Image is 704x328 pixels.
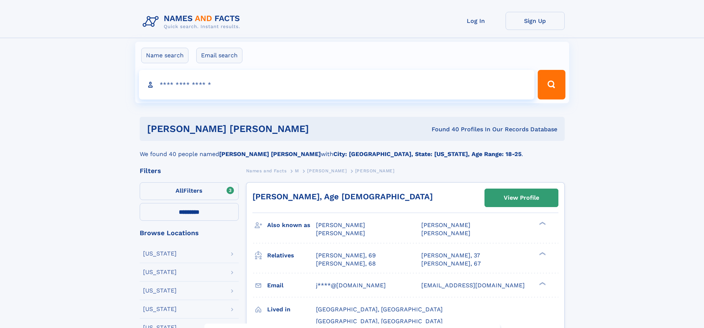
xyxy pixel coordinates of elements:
h3: Email [267,279,316,292]
a: [PERSON_NAME], 68 [316,260,376,268]
div: Browse Locations [140,230,239,236]
button: Search Button [538,70,565,99]
a: [PERSON_NAME], 37 [421,251,480,260]
div: ❯ [537,251,546,256]
h3: Lived in [267,303,316,316]
a: M [295,166,299,175]
div: [US_STATE] [143,288,177,294]
h3: Relatives [267,249,316,262]
a: Log In [446,12,506,30]
div: ❯ [537,281,546,286]
div: Found 40 Profiles In Our Records Database [370,125,557,133]
span: [PERSON_NAME] [421,222,470,229]
span: [PERSON_NAME] [355,168,395,173]
div: We found 40 people named with . [140,141,565,159]
h1: [PERSON_NAME] [PERSON_NAME] [147,124,370,133]
b: [PERSON_NAME] [PERSON_NAME] [219,151,321,158]
div: View Profile [504,189,539,206]
span: [EMAIL_ADDRESS][DOMAIN_NAME] [421,282,525,289]
span: All [176,187,183,194]
span: [GEOGRAPHIC_DATA], [GEOGRAPHIC_DATA] [316,318,443,325]
a: [PERSON_NAME] [307,166,347,175]
div: [US_STATE] [143,306,177,312]
label: Email search [196,48,242,63]
div: Filters [140,168,239,174]
label: Name search [141,48,188,63]
b: City: [GEOGRAPHIC_DATA], State: [US_STATE], Age Range: 18-25 [333,151,521,158]
div: [US_STATE] [143,251,177,257]
div: [US_STATE] [143,269,177,275]
span: [PERSON_NAME] [421,230,470,237]
a: Names and Facts [246,166,287,175]
span: M [295,168,299,173]
span: [PERSON_NAME] [316,230,365,237]
a: View Profile [485,189,558,207]
span: [GEOGRAPHIC_DATA], [GEOGRAPHIC_DATA] [316,306,443,313]
span: [PERSON_NAME] [316,222,365,229]
label: Filters [140,182,239,200]
a: Sign Up [506,12,565,30]
h3: Also known as [267,219,316,231]
img: Logo Names and Facts [140,12,246,32]
a: [PERSON_NAME], Age [DEMOGRAPHIC_DATA] [252,192,433,201]
div: ❯ [537,221,546,226]
input: search input [139,70,535,99]
a: [PERSON_NAME], 69 [316,251,376,260]
a: [PERSON_NAME], 67 [421,260,481,268]
span: [PERSON_NAME] [307,168,347,173]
